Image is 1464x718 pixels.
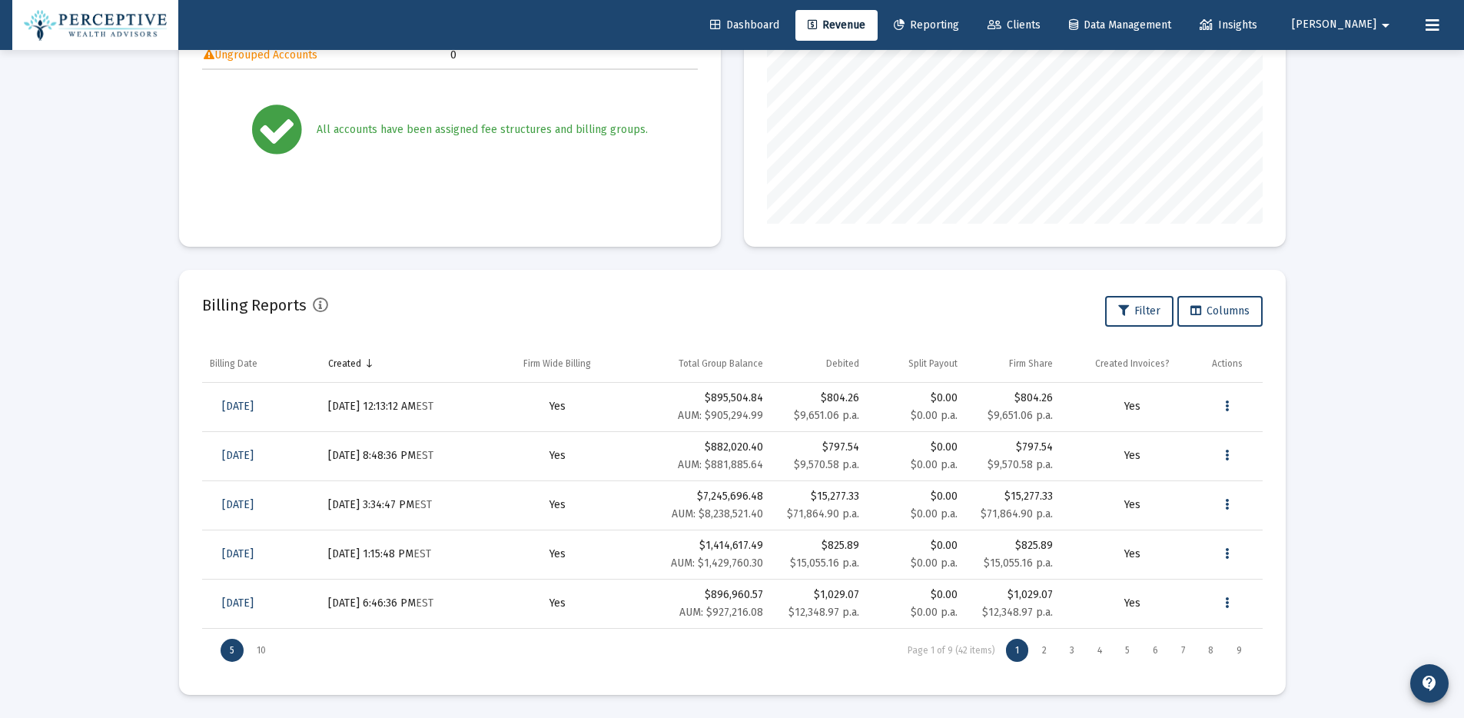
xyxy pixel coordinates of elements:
[328,596,480,611] div: [DATE] 6:46:36 PM
[1068,497,1196,513] div: Yes
[778,440,859,455] div: $797.54
[965,345,1061,382] td: Column Firm Share
[495,547,620,562] div: Yes
[826,357,859,370] div: Debited
[1068,399,1196,414] div: Yes
[495,497,620,513] div: Yes
[672,507,763,520] small: AUM: $8,238,521.40
[450,44,696,67] td: 0
[202,345,1263,672] div: Data grid
[973,489,1054,504] div: $15,277.33
[988,409,1053,422] small: $9,651.06 p.a.
[911,409,958,422] small: $0.00 p.a.
[975,10,1053,41] a: Clients
[222,597,254,610] span: [DATE]
[778,489,859,504] div: $15,277.33
[1420,674,1439,693] mat-icon: contact_support
[416,400,433,413] small: EST
[1033,639,1056,662] div: Page 2
[636,391,763,424] div: $895,504.84
[1144,639,1167,662] div: Page 6
[679,606,763,619] small: AUM: $927,216.08
[210,539,266,570] a: [DATE]
[678,409,763,422] small: AUM: $905,294.99
[210,490,266,520] a: [DATE]
[867,345,965,382] td: Column Split Payout
[1376,10,1395,41] mat-icon: arrow_drop_down
[1187,10,1270,41] a: Insights
[678,458,763,471] small: AUM: $881,885.64
[973,538,1054,553] div: $825.89
[1009,357,1053,370] div: Firm Share
[1118,304,1160,317] span: Filter
[320,345,487,382] td: Column Created
[523,357,591,370] div: Firm Wide Billing
[788,606,859,619] small: $12,348.97 p.a.
[210,391,266,422] a: [DATE]
[1177,296,1263,327] button: Columns
[1200,18,1257,32] span: Insights
[908,357,958,370] div: Split Payout
[794,458,859,471] small: $9,570.58 p.a.
[988,458,1053,471] small: $9,570.58 p.a.
[973,587,1054,603] div: $1,029.07
[787,507,859,520] small: $71,864.90 p.a.
[875,440,958,473] div: $0.00
[202,293,307,317] h2: Billing Reports
[894,18,959,32] span: Reporting
[1105,296,1174,327] button: Filter
[698,10,792,41] a: Dashboard
[771,345,867,382] td: Column Debited
[210,440,266,471] a: [DATE]
[778,587,859,603] div: $1,029.07
[204,44,450,67] td: Ungrouped Accounts
[908,645,995,657] div: Page 1 of 9 (42 items)
[911,557,958,570] small: $0.00 p.a.
[24,10,167,41] img: Dashboard
[1204,345,1263,382] td: Column Actions
[981,507,1053,520] small: $71,864.90 p.a.
[487,345,628,382] td: Column Firm Wide Billing
[1069,18,1171,32] span: Data Management
[495,448,620,464] div: Yes
[247,639,275,662] div: Display 10 items on page
[790,557,859,570] small: $15,055.16 p.a.
[875,538,958,571] div: $0.00
[1273,9,1413,40] button: [PERSON_NAME]
[414,498,432,511] small: EST
[636,538,763,571] div: $1,414,617.49
[202,629,1263,672] div: Page Navigation
[628,345,771,382] td: Column Total Group Balance
[984,557,1053,570] small: $15,055.16 p.a.
[328,448,480,464] div: [DATE] 8:48:36 PM
[1057,10,1183,41] a: Data Management
[881,10,971,41] a: Reporting
[778,538,859,553] div: $825.89
[973,440,1054,455] div: $797.54
[495,399,620,414] div: Yes
[413,547,431,560] small: EST
[778,391,859,406] div: $804.26
[911,606,958,619] small: $0.00 p.a.
[1212,357,1243,370] div: Actions
[671,557,763,570] small: AUM: $1,429,760.30
[1068,547,1196,562] div: Yes
[794,409,859,422] small: $9,651.06 p.a.
[222,449,254,462] span: [DATE]
[221,639,244,662] div: Display 5 items on page
[911,458,958,471] small: $0.00 p.a.
[973,391,1054,406] div: $804.26
[795,10,878,41] a: Revenue
[911,507,958,520] small: $0.00 p.a.
[328,399,480,414] div: [DATE] 12:13:12 AM
[210,357,257,370] div: Billing Date
[875,489,958,522] div: $0.00
[1068,596,1196,611] div: Yes
[222,547,254,560] span: [DATE]
[679,357,763,370] div: Total Group Balance
[416,449,433,462] small: EST
[1068,448,1196,464] div: Yes
[328,357,361,370] div: Created
[1227,639,1251,662] div: Page 9
[636,587,763,620] div: $896,960.57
